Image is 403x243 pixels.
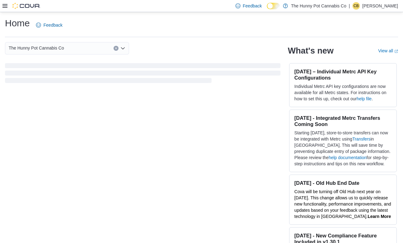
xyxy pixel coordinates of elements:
[362,2,398,10] p: [PERSON_NAME]
[9,44,64,52] span: The Hunny Pot Cannabis Co
[5,64,280,84] span: Loading
[357,96,372,101] a: help file
[12,3,40,9] img: Cova
[368,214,391,219] a: Learn More
[267,3,280,9] input: Dark Mode
[352,2,360,10] div: Christina Brown
[5,17,30,29] h1: Home
[354,2,359,10] span: CB
[291,2,346,10] p: The Hunny Pot Cannabis Co
[329,155,366,160] a: help documentation
[114,46,119,51] button: Clear input
[34,19,65,31] a: Feedback
[294,189,391,219] span: Cova will be turning off Old Hub next year on [DATE]. This change allows us to quickly release ne...
[243,3,262,9] span: Feedback
[294,68,392,81] h3: [DATE] – Individual Metrc API Key Configurations
[294,130,392,167] p: Starting [DATE], store-to-store transfers can now be integrated with Metrc using in [GEOGRAPHIC_D...
[349,2,350,10] p: |
[294,180,392,186] h3: [DATE] - Old Hub End Date
[120,46,125,51] button: Open list of options
[352,137,371,141] a: Transfers
[378,48,398,53] a: View allExternal link
[288,46,334,56] h2: What's new
[294,115,392,127] h3: [DATE] - Integrated Metrc Transfers Coming Soon
[394,50,398,53] svg: External link
[43,22,62,28] span: Feedback
[294,83,392,102] p: Individual Metrc API key configurations are now available for all Metrc states. For instructions ...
